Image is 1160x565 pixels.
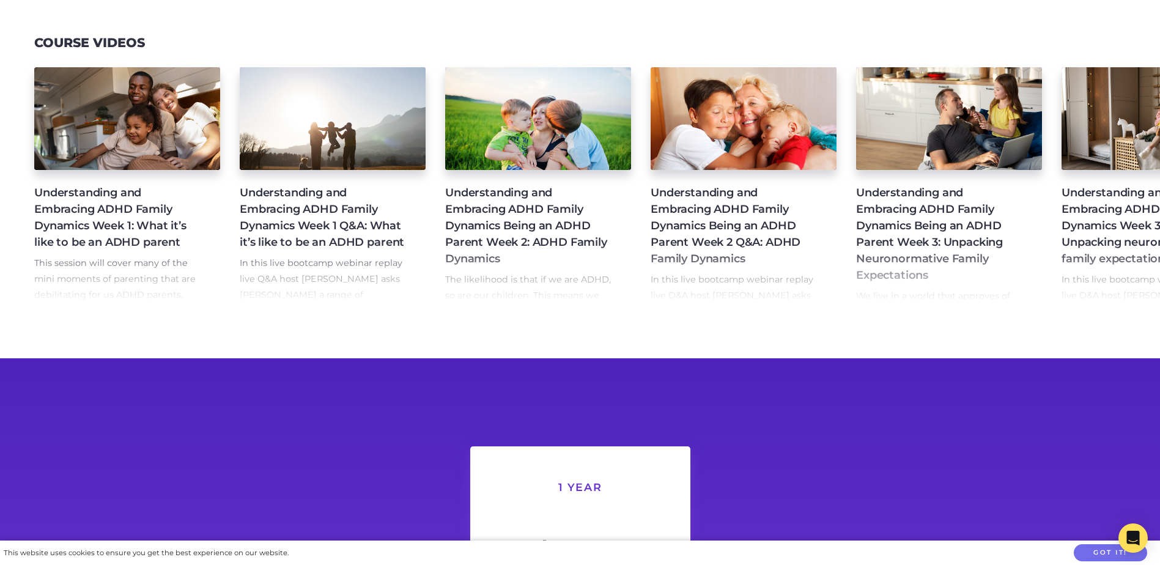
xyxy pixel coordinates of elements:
div: This website uses cookies to ensure you get the best experience on our website. [4,547,289,559]
button: Got it! [1074,544,1147,562]
div: Open Intercom Messenger [1118,523,1148,553]
a: Understanding and Embracing ADHD Family Dynamics Being an ADHD Parent Week 2: ADHD Family Dynamic... [445,67,631,302]
h4: Understanding and Embracing ADHD Family Dynamics Being an ADHD Parent Week 3: Unpacking Neuronorm... [856,185,1022,284]
a: Understanding and Embracing ADHD Family Dynamics Being an ADHD Parent Week 3: Unpacking Neuronorm... [856,67,1042,302]
a: Understanding and Embracing ADHD Family Dynamics Week 1 Q&A: What it’s like to be an ADHD parent ... [240,67,426,302]
p: In this live bootcamp webinar replay live Q&A host [PERSON_NAME] asks [PERSON_NAME] a range of qu... [651,272,817,383]
p: The likelihood is that if we are ADHD, so are our children. This means we are not just parenting ... [445,272,611,383]
a: Understanding and Embracing ADHD Family Dynamics Week 1: What it’s like to be an ADHD parent This... [34,67,220,302]
h3: Course Videos [34,35,145,51]
p: We live in a world that approves of certain structures, lifestyle choices, and functionalities in... [856,289,1022,463]
h6: 1 Year [500,482,661,493]
h4: Understanding and Embracing ADHD Family Dynamics Being an ADHD Parent Week 2 Q&A: ADHD Family Dyn... [651,185,817,267]
p: This session will cover many of the mini moments of parenting that are debilitating for us ADHD p... [34,256,201,382]
h4: Understanding and Embracing ADHD Family Dynamics Week 1 Q&A: What it’s like to be an ADHD parent [240,185,406,251]
a: Understanding and Embracing ADHD Family Dynamics Being an ADHD Parent Week 2 Q&A: ADHD Family Dyn... [651,67,837,302]
p: In this live bootcamp webinar replay live Q&A host [PERSON_NAME] asks [PERSON_NAME] a range of qu... [240,256,406,366]
h4: Understanding and Embracing ADHD Family Dynamics Being an ADHD Parent Week 2: ADHD Family Dynamics [445,185,611,267]
h4: Understanding and Embracing ADHD Family Dynamics Week 1: What it’s like to be an ADHD parent [34,185,201,251]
